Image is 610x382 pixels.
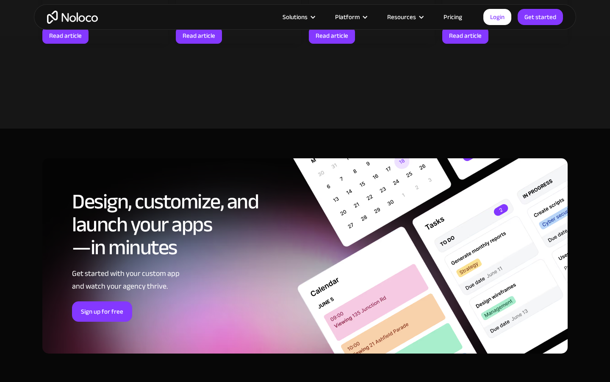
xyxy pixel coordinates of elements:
iframe: Intercom notifications message [441,318,610,378]
a: Pricing [433,11,473,22]
div: Read article [449,30,482,41]
h2: Design, customize, and launch your apps —in minutes [72,190,286,259]
a: Login [483,9,511,25]
a: Sign up for free [72,301,132,322]
div: Read article [316,30,348,41]
div: Solutions [272,11,324,22]
div: Resources [387,11,416,22]
div: Solutions [283,11,308,22]
div: Platform [324,11,377,22]
a: home [47,11,98,24]
a: Get started [518,9,563,25]
div: Resources [377,11,433,22]
div: Read article [183,30,215,41]
div: Platform [335,11,360,22]
div: Get started with your custom app and watch your agency thrive. [72,267,286,293]
div: Read article [49,30,82,41]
